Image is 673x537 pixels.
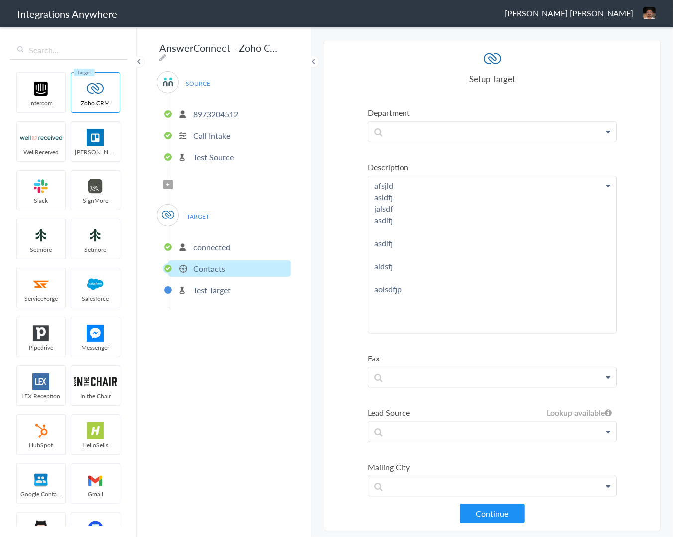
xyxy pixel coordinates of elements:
img: salesforce-logo.svg [74,276,117,293]
img: signmore-logo.png [74,178,117,195]
span: WellReceived [17,148,65,156]
img: trello.png [74,129,117,146]
img: googleContact_logo.png [20,471,62,488]
img: gmail-logo.svg [74,471,117,488]
span: SOURCE [179,77,217,90]
span: Setmore [17,245,65,254]
img: setmoreNew.jpg [20,227,62,244]
img: zoho-logo.svg [484,50,501,68]
h6: Lookup available [547,407,612,418]
span: Gmail [71,490,120,498]
span: Messenger [71,343,120,352]
img: github.png [20,520,62,537]
span: TARGET [179,210,217,223]
img: lex-app-logo.svg [20,373,62,390]
span: LEX Reception [17,392,65,400]
label: Lead Source [368,407,617,418]
img: FBM.png [74,325,117,342]
img: profile-image-1.png [643,7,656,19]
p: connected [193,241,230,253]
span: Google Contacts [17,490,65,498]
img: chatsupport-icon.svg [74,520,117,537]
span: Zoho CRM [71,99,120,107]
img: serviceforge-icon.png [20,276,62,293]
label: Fax [368,353,617,364]
button: Continue [460,504,525,523]
p: Test Target [193,284,231,296]
h4: Setup Target [368,73,617,85]
img: wr-logo.svg [20,129,62,146]
img: zoho-logo.svg [74,80,117,97]
span: Setmore [71,245,120,254]
h1: Integrations Anywhere [17,7,117,21]
label: Description [368,161,617,173]
p: Contacts [193,263,225,274]
img: inch-logo.svg [74,373,117,390]
label: Department [368,107,617,118]
img: setmoreNew.jpg [74,227,117,244]
p: Call Intake [193,130,230,141]
img: hs-app-logo.svg [74,422,117,439]
span: ServiceForge [17,294,65,303]
span: Salesforce [71,294,120,303]
span: Slack [17,196,65,205]
img: pipedrive.png [20,325,62,342]
img: zoho-logo.svg [162,209,174,221]
input: Search... [10,41,127,60]
img: answerconnect-logo.svg [162,76,174,88]
img: intercom-logo.svg [20,80,62,97]
span: SignMore [71,196,120,205]
span: HelloSells [71,441,120,449]
img: hubspot-logo.svg [20,422,62,439]
p: Test Source [193,151,234,163]
p: 8973204512 [193,108,238,120]
span: [PERSON_NAME] [71,148,120,156]
img: slack-logo.svg [20,178,62,195]
span: HubSpot [17,441,65,449]
span: Pipedrive [17,343,65,352]
span: In the Chair [71,392,120,400]
span: intercom [17,99,65,107]
label: Mailing City [368,461,617,473]
p: afsjld asldfj jalsdf asdlfj asdlfj aldsfj aolsdfjp [368,176,616,333]
span: [PERSON_NAME] [PERSON_NAME] [505,7,633,19]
